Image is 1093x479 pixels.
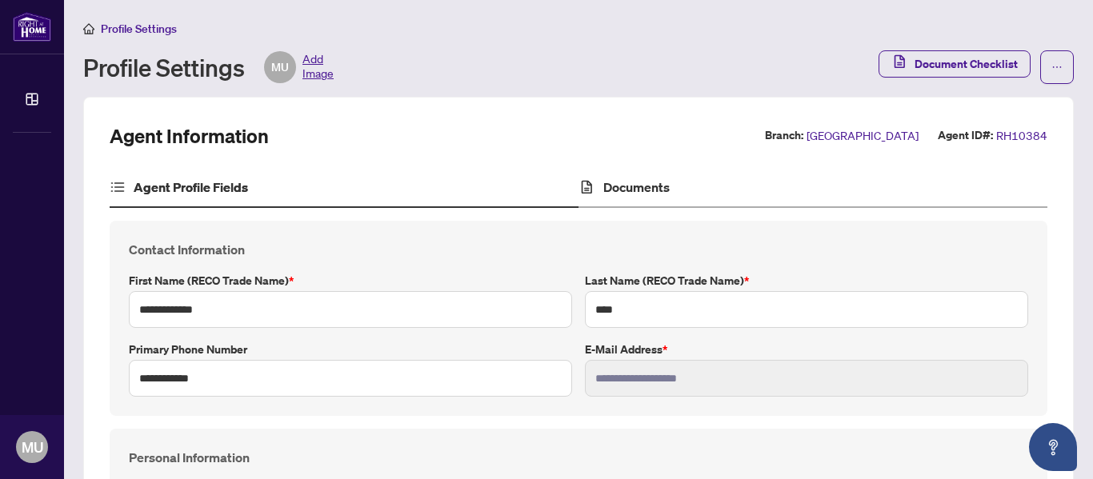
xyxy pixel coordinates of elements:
span: Profile Settings [101,22,177,36]
img: logo [13,12,51,42]
span: Document Checklist [915,51,1018,77]
h4: Documents [603,178,670,197]
span: Add Image [302,51,334,83]
span: RH10384 [996,126,1047,145]
label: Agent ID#: [938,126,993,145]
label: E-mail Address [585,341,1028,358]
h4: Agent Profile Fields [134,178,248,197]
label: Last Name (RECO Trade Name) [585,272,1028,289]
span: MU [22,436,43,458]
button: Document Checklist [879,50,1031,78]
div: Profile Settings [83,51,334,83]
span: home [83,23,94,34]
label: Branch: [765,126,803,145]
button: Open asap [1029,423,1077,471]
span: [GEOGRAPHIC_DATA] [807,126,919,145]
h2: Agent Information [110,123,269,149]
h4: Personal Information [129,448,1028,467]
label: First Name (RECO Trade Name) [129,272,572,289]
span: ellipsis [1051,62,1063,73]
span: MU [271,58,289,76]
label: Primary Phone Number [129,341,572,358]
h4: Contact Information [129,240,1028,259]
